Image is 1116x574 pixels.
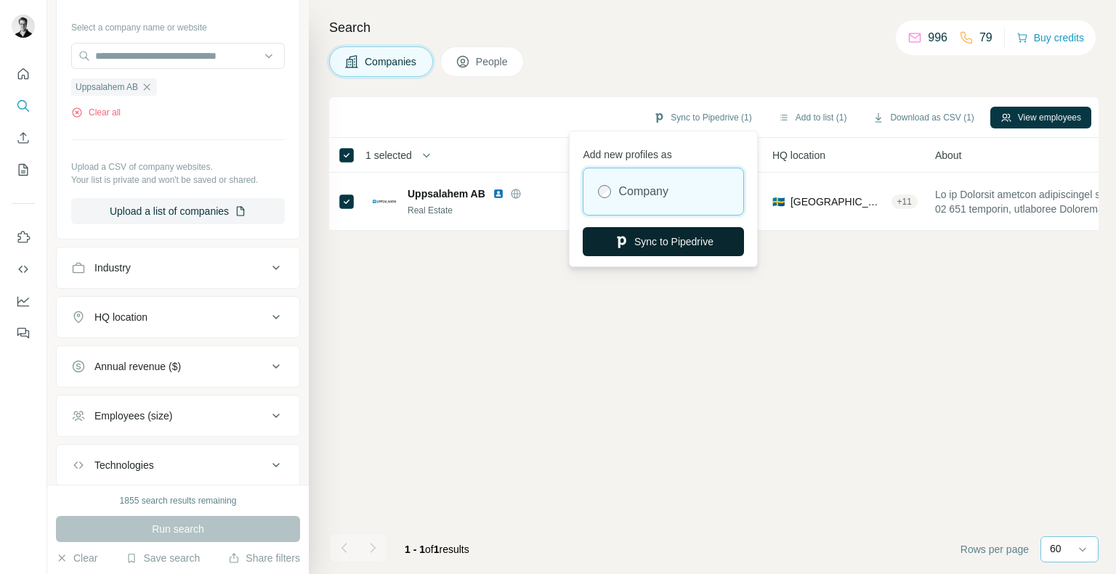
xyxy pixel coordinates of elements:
[961,542,1029,557] span: Rows per page
[94,458,154,472] div: Technologies
[790,194,886,209] span: [GEOGRAPHIC_DATA], [GEOGRAPHIC_DATA]
[365,148,412,163] span: 1 selected
[76,81,138,94] span: Uppsalahem AB
[365,54,418,69] span: Companies
[772,194,785,209] span: 🇸🇪
[768,107,857,128] button: Add to list (1)
[979,29,992,46] p: 79
[928,29,947,46] p: 996
[493,188,504,200] img: LinkedIn logo
[12,288,35,314] button: Dashboard
[476,54,509,69] span: People
[94,310,147,324] div: HQ location
[12,224,35,250] button: Use Surfe on LinkedIn
[583,227,744,256] button: Sync to Pipedrive
[71,173,285,186] p: Your list is private and won't be saved or shared.
[373,200,396,203] img: Logo of Uppsalahem AB
[405,544,425,555] span: 1 - 1
[71,198,285,224] button: Upload a list of companies
[405,544,469,555] span: results
[862,107,984,128] button: Download as CSV (1)
[891,195,918,208] div: + 11
[1050,541,1062,556] p: 60
[71,15,285,34] div: Select a company name or website
[120,494,237,507] div: 1855 search results remaining
[935,148,962,163] span: About
[12,61,35,87] button: Quick start
[71,160,285,173] p: Upload a CSV of company websites.
[57,250,299,285] button: Industry
[71,106,121,119] button: Clear all
[408,186,485,201] span: Uppsalahem AB
[12,320,35,346] button: Feedback
[583,142,744,162] p: Add new profiles as
[408,204,565,217] div: Real Estate
[329,17,1099,38] h4: Search
[94,409,172,423] div: Employees (size)
[57,398,299,433] button: Employees (size)
[12,93,35,119] button: Search
[643,107,761,128] button: Sync to Pipedrive (1)
[618,183,668,200] label: Company
[94,359,181,374] div: Annual revenue ($)
[57,349,299,384] button: Annual revenue ($)
[1016,28,1084,48] button: Buy credits
[57,448,299,483] button: Technologies
[56,551,97,565] button: Clear
[228,551,300,565] button: Share filters
[434,544,440,555] span: 1
[57,300,299,335] button: HQ location
[425,544,434,555] span: of
[12,15,35,38] img: Avatar
[990,107,1091,128] button: View employees
[772,148,825,163] span: HQ location
[126,551,200,565] button: Save search
[12,157,35,183] button: My lists
[94,261,131,275] div: Industry
[12,125,35,151] button: Enrich CSV
[12,256,35,282] button: Use Surfe API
